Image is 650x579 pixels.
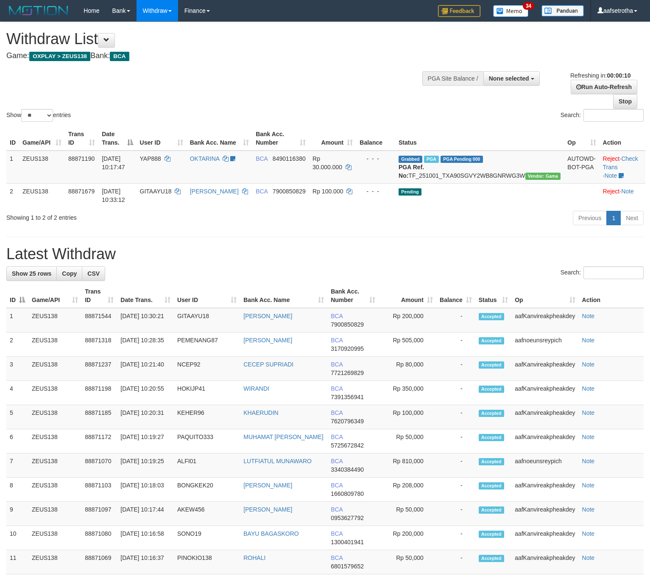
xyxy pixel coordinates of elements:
[331,458,343,464] span: BCA
[243,361,293,368] a: CECEP SUPRIADI
[582,337,595,344] a: Note
[81,405,117,429] td: 88871185
[81,550,117,574] td: 88871069
[600,183,645,207] td: ·
[28,381,81,405] td: ZEUS138
[603,155,638,171] a: Check Trans
[6,405,28,429] td: 5
[541,5,584,17] img: panduan.png
[81,357,117,381] td: 88871237
[422,71,483,86] div: PGA Site Balance /
[68,155,95,162] span: 88871190
[424,156,439,163] span: Marked by aafmaleo
[6,52,425,60] h4: Game: Bank:
[511,478,578,502] td: aafKanvireakpheakdey
[110,52,129,61] span: BCA
[87,270,100,277] span: CSV
[117,429,174,453] td: [DATE] 10:19:27
[174,429,240,453] td: PAQUITO333
[436,308,475,333] td: -
[28,502,81,526] td: ZEUS138
[331,466,364,473] span: Copy 3340384490 to clipboard
[436,453,475,478] td: -
[21,109,53,122] select: Showentries
[561,266,644,279] label: Search:
[483,71,540,86] button: None selected
[436,429,475,453] td: -
[174,526,240,550] td: SONO19
[190,155,220,162] a: OKTARINA
[379,284,436,308] th: Amount: activate to sort column ascending
[603,155,620,162] a: Reject
[331,506,343,513] span: BCA
[613,94,637,109] a: Stop
[582,385,595,392] a: Note
[331,369,364,376] span: Copy 7721269829 to clipboard
[6,550,28,574] td: 11
[489,75,529,82] span: None selected
[441,156,483,163] span: PGA Pending
[117,550,174,574] td: [DATE] 10:16:37
[243,482,292,489] a: [PERSON_NAME]
[98,126,136,151] th: Date Trans.: activate to sort column descending
[6,126,19,151] th: ID
[28,308,81,333] td: ZEUS138
[62,270,77,277] span: Copy
[29,52,90,61] span: OXPLAY > ZEUS138
[28,550,81,574] td: ZEUS138
[174,478,240,502] td: BONGKEK20
[81,308,117,333] td: 88871544
[479,434,504,441] span: Accepted
[81,502,117,526] td: 88871097
[436,357,475,381] td: -
[331,434,343,440] span: BCA
[564,126,599,151] th: Op: activate to sort column ascending
[582,313,595,319] a: Note
[190,188,239,195] a: [PERSON_NAME]
[621,188,634,195] a: Note
[582,458,595,464] a: Note
[252,126,309,151] th: Bank Acc. Number: activate to sort column ascending
[140,155,161,162] span: YAP888
[511,429,578,453] td: aafKanvireakpheakdey
[117,284,174,308] th: Date Trans.: activate to sort column ascending
[379,405,436,429] td: Rp 100,000
[399,188,421,196] span: Pending
[331,337,343,344] span: BCA
[511,284,578,308] th: Op: activate to sort column ascending
[117,405,174,429] td: [DATE] 10:20:31
[399,156,422,163] span: Grabbed
[331,482,343,489] span: BCA
[331,554,343,561] span: BCA
[379,308,436,333] td: Rp 200,000
[571,80,637,94] a: Run Auto-Refresh
[174,284,240,308] th: User ID: activate to sort column ascending
[479,506,504,514] span: Accepted
[81,526,117,550] td: 88871080
[19,126,65,151] th: Game/API: activate to sort column ascending
[19,151,65,184] td: ZEUS138
[28,478,81,502] td: ZEUS138
[273,155,306,162] span: Copy 8490116380 to clipboard
[6,284,28,308] th: ID: activate to sort column descending
[379,550,436,574] td: Rp 50,000
[117,478,174,502] td: [DATE] 10:18:03
[243,506,292,513] a: [PERSON_NAME]
[117,453,174,478] td: [DATE] 10:19:25
[243,458,312,464] a: LUTFIATUL MUNAWARO
[243,530,298,537] a: BAYU BAGASKORO
[81,333,117,357] td: 88871318
[356,126,395,151] th: Balance
[309,126,356,151] th: Amount: activate to sort column ascending
[436,333,475,357] td: -
[56,266,82,281] a: Copy
[379,478,436,502] td: Rp 208,000
[117,526,174,550] td: [DATE] 10:16:58
[6,333,28,357] td: 2
[379,502,436,526] td: Rp 50,000
[479,555,504,562] span: Accepted
[187,126,252,151] th: Bank Acc. Name: activate to sort column ascending
[561,109,644,122] label: Search:
[81,478,117,502] td: 88871103
[256,188,268,195] span: BCA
